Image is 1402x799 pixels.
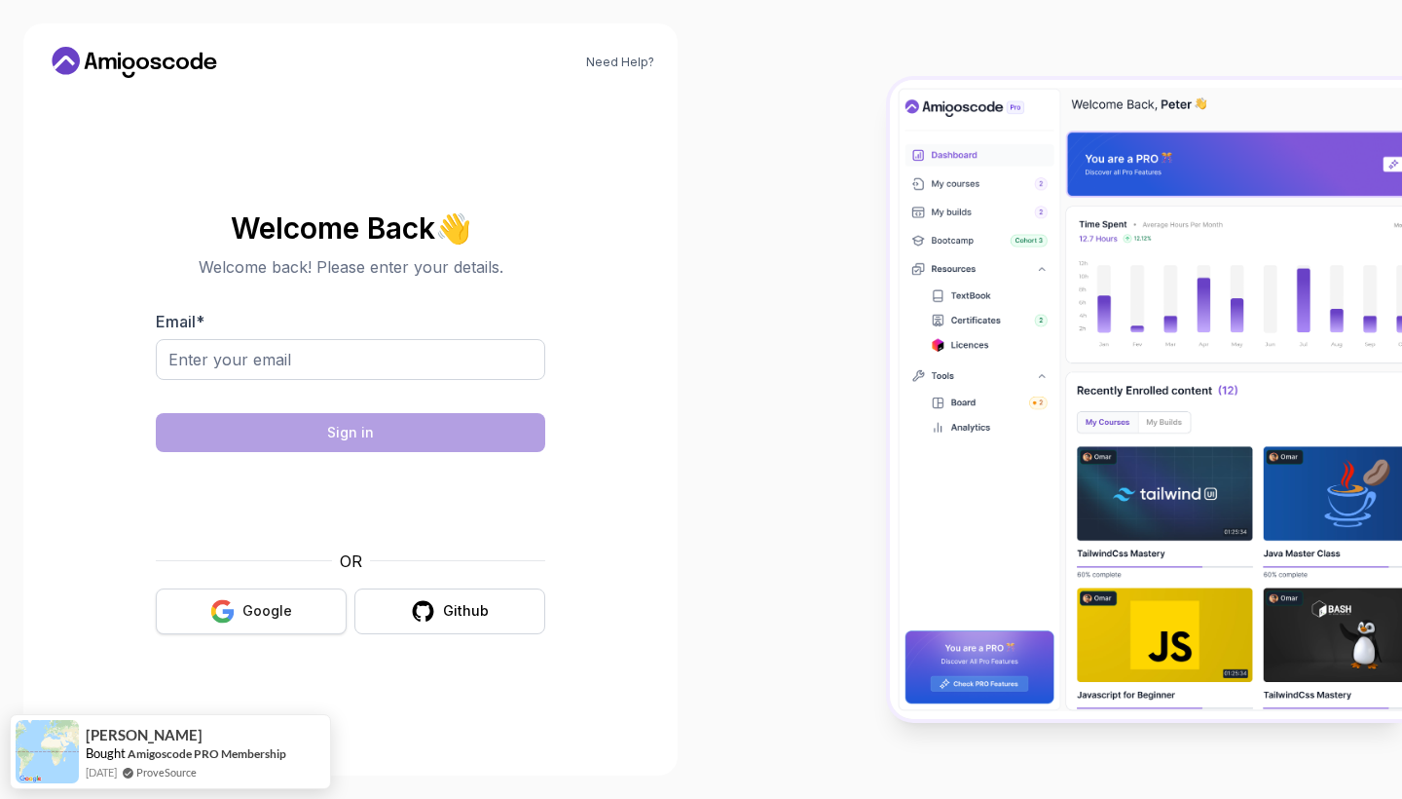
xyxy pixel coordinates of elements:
iframe: Widget containing checkbox for hCaptcha security challenge [203,464,498,538]
h2: Welcome Back [156,212,545,244]
a: Need Help? [586,55,654,70]
span: [DATE] [86,764,117,780]
div: Google [242,601,292,621]
p: Welcome back! Please enter your details. [156,255,545,279]
input: Enter your email [156,339,545,380]
button: Github [354,589,545,634]
a: ProveSource [136,764,197,780]
img: provesource social proof notification image [16,720,79,783]
div: Sign in [327,423,374,442]
span: 👋 [431,206,477,248]
span: [PERSON_NAME] [86,727,203,743]
div: Github [443,601,489,621]
button: Sign in [156,413,545,452]
label: Email * [156,312,204,331]
p: OR [340,550,362,573]
img: Amigoscode Dashboard [890,80,1402,719]
button: Google [156,589,347,634]
span: Bought [86,745,126,761]
a: Home link [47,47,222,78]
a: Amigoscode PRO Membership [128,746,286,761]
